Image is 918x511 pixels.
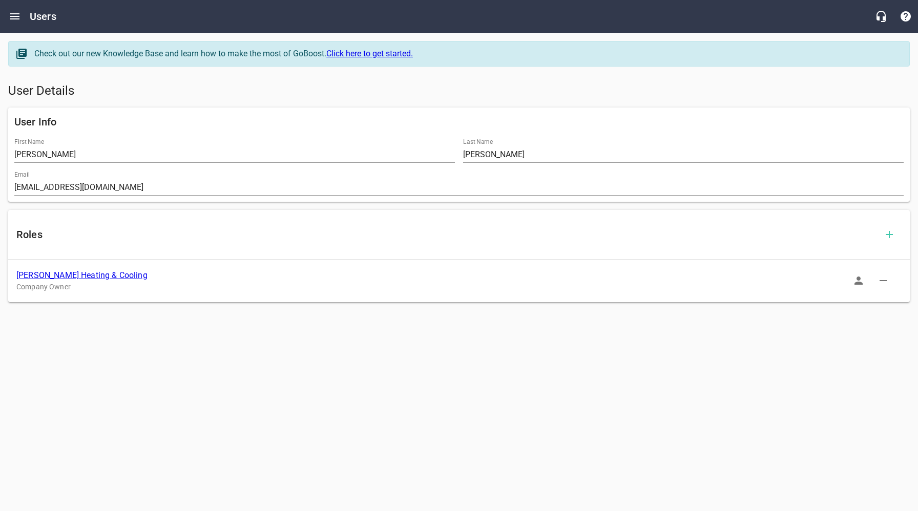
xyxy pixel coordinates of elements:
[3,4,27,29] button: Open drawer
[16,226,877,243] h6: Roles
[869,4,893,29] button: Live Chat
[871,268,895,293] button: Delete Role
[463,139,493,145] label: Last Name
[326,49,413,58] a: Click here to get started.
[877,222,902,247] button: Add Role
[14,114,904,130] h6: User Info
[34,48,899,60] div: Check out our new Knowledge Base and learn how to make the most of GoBoost.
[893,4,918,29] button: Support Portal
[8,83,910,99] h5: User Details
[14,139,44,145] label: First Name
[16,282,885,292] p: Company Owner
[30,8,56,25] h6: Users
[16,270,148,280] a: [PERSON_NAME] Heating & Cooling
[14,172,30,178] label: Email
